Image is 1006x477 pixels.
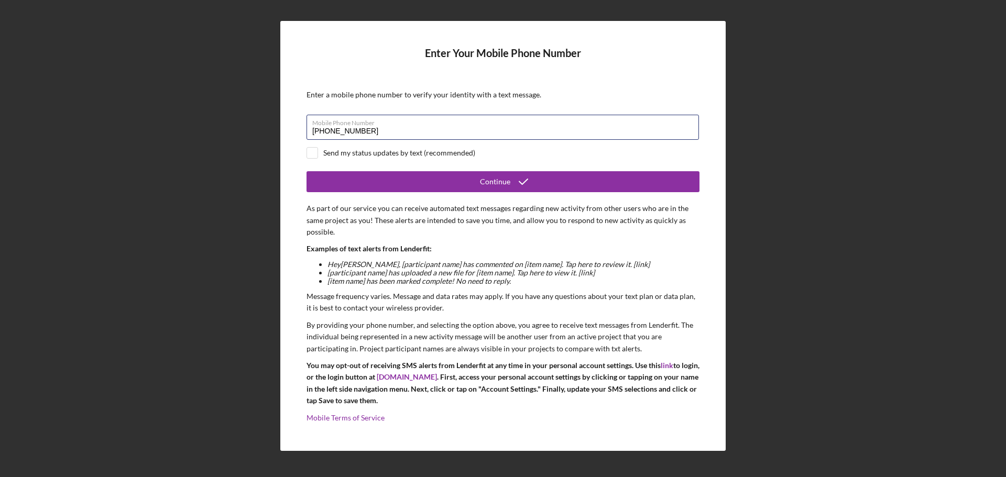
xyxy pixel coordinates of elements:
p: You may opt-out of receiving SMS alerts from Lenderfit at any time in your personal account setti... [307,360,699,407]
button: Continue [307,171,699,192]
p: Examples of text alerts from Lenderfit: [307,243,699,254]
div: Enter a mobile phone number to verify your identity with a text message. [307,91,699,99]
div: Continue [480,171,510,192]
li: [participant name] has uploaded a new file for [item name]. Tap here to view it. [link] [327,269,699,277]
a: [DOMAIN_NAME] [377,372,437,381]
p: By providing your phone number, and selecting the option above, you agree to receive text message... [307,319,699,354]
li: Hey [PERSON_NAME] , [participant name] has commented on [item name]. Tap here to review it. [link] [327,260,699,269]
p: Message frequency varies. Message and data rates may apply. If you have any questions about your ... [307,291,699,314]
a: link [661,361,673,370]
h4: Enter Your Mobile Phone Number [307,47,699,75]
li: [item name] has been marked complete! No need to reply. [327,277,699,285]
p: As part of our service you can receive automated text messages regarding new activity from other ... [307,203,699,238]
a: Mobile Terms of Service [307,413,385,422]
label: Mobile Phone Number [312,115,699,127]
div: Send my status updates by text (recommended) [323,149,475,157]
